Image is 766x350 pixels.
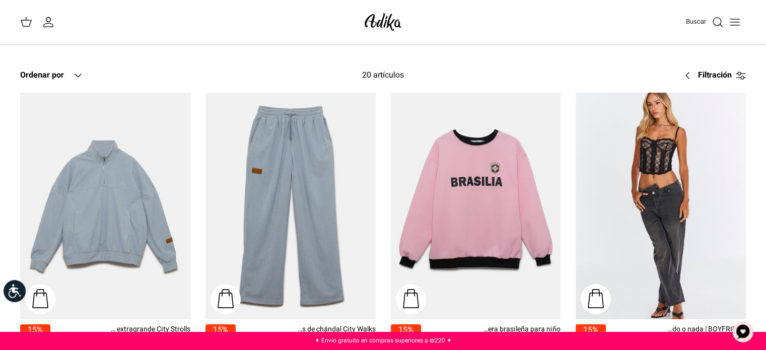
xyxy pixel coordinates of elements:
[576,324,606,346] a: 15%
[270,324,376,334] font: Pantalones de chándal City Walks
[421,324,561,346] a: Sudadera brasileña para niño 118,90 ₪ 139,90 ₪
[205,93,376,319] a: Pantalones de chándal City Walks
[315,336,452,345] a: ✦ Envío gratuito en compras superiores a ₪220 ✦
[603,324,746,334] font: Vaqueros cruzados todo o nada | BOYFRIEND
[398,324,413,336] font: 15%
[606,324,746,346] a: Vaqueros cruzados todo o nada | BOYFRIEND 186,90 ₪ 219,90 ₪
[50,324,190,346] a: Sudadera extragrande City Strolls 152,90 ₪ 179,90 ₪
[678,63,746,88] a: Filtración
[686,16,724,28] a: Buscar
[236,324,376,346] a: Pantalones de chándal City Walks 152,90 ₪ 179,90 ₪
[724,11,746,33] button: Alternar menú
[20,93,190,319] a: Sudadera extragrande City Strolls
[205,324,236,346] a: 15%
[20,64,84,87] button: Ordenar por
[213,324,228,336] font: 15%
[468,324,561,334] font: Sudadera brasileña para niño
[85,324,190,334] font: Sudadera extragrande City Strolls
[583,324,598,336] font: 15%
[28,324,43,336] font: 15%
[20,69,64,81] font: Ordenar por
[686,17,706,26] font: Buscar
[728,317,758,347] button: Charlar
[362,10,404,34] img: Adika IL
[20,324,50,346] a: 15%
[576,93,746,319] a: Vaqueros cruzados todo o nada | BOYFRIEND
[391,93,561,319] a: Sudadera brasileña para niño
[362,69,404,81] font: 20 artículos
[391,324,421,346] a: 15%
[42,16,58,28] a: Mi cuenta
[698,69,732,81] font: Filtración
